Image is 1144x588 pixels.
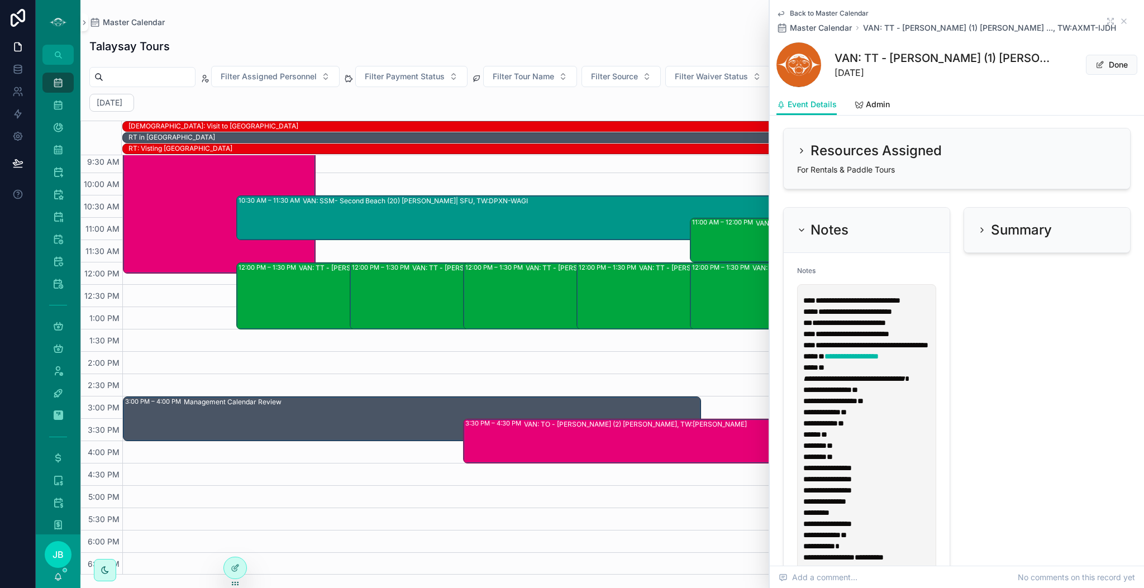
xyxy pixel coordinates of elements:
div: 12:00 PM – 1:30 PM [579,263,639,272]
div: 3:30 PM – 4:30 PM [465,419,524,428]
h2: Summary [991,221,1052,239]
button: Done [1086,55,1137,75]
a: Admin [855,94,890,117]
div: 11:00 AM – 12:00 PMVAN: TT - [PERSON_NAME] (17) [PERSON_NAME], TW:TABJ-XBTW [690,218,1143,262]
span: JB [53,548,64,561]
span: 2:00 PM [85,358,122,367]
span: 2:30 PM [85,380,122,390]
img: App logo [49,13,67,31]
div: VAN: TT - [PERSON_NAME] (1) [PERSON_NAME], TW:PZFW-XJKF [526,264,715,273]
div: 10:30 AM – 11:30 AMVAN: SSM- Second Beach (20) [PERSON_NAME]| SFU, TW:DPXN-WAGI [237,196,1007,240]
span: 6:30 PM [85,559,122,568]
span: Filter Tour Name [493,71,554,82]
span: Filter Source [591,71,638,82]
div: scrollable content [36,65,80,534]
span: Filter Payment Status [365,71,445,82]
div: 12:00 PM – 1:30 PM [239,263,299,272]
span: 3:30 PM [85,425,122,434]
span: 12:00 PM [82,269,122,278]
span: Back to Master Calendar [790,9,869,18]
h2: Resources Assigned [811,142,942,160]
div: 12:00 PM – 1:30 PMVAN: TT - [PERSON_NAME] (2) [PERSON_NAME], [GEOGRAPHIC_DATA]:UFYJ-[GEOGRAPHIC_D... [690,263,882,329]
span: 10:30 AM [81,202,122,211]
a: Master Calendar [89,17,165,28]
div: 10:30 AM – 11:30 AM [239,196,303,205]
span: Master Calendar [103,17,165,28]
span: 1:00 PM [87,313,122,323]
span: Filter Assigned Personnel [221,71,317,82]
span: 11:30 AM [83,246,122,256]
div: VAN: TT - [PERSON_NAME] (17) [PERSON_NAME], TW:TABJ-XBTW [756,219,966,228]
button: Select Button [355,66,468,87]
div: 11:00 AM – 12:00 PM [692,218,756,227]
span: [DATE] [835,66,1054,79]
button: Select Button [483,66,577,87]
div: RT in [GEOGRAPHIC_DATA] [128,133,215,142]
h2: [DATE] [97,97,122,108]
div: 12:00 PM – 1:30 PMVAN: TT - [PERSON_NAME] (1) [PERSON_NAME], TW:AKEE-HTDU [350,263,542,329]
span: Admin [866,99,890,110]
span: Filter Waiver Status [675,71,748,82]
div: [DEMOGRAPHIC_DATA]: Visit to [GEOGRAPHIC_DATA] [128,122,298,131]
div: 12:00 PM – 1:30 PMVAN: TT - [PERSON_NAME] (1) Wadgy Senbel, TW:ZKKU-IMQT [237,263,428,329]
a: VAN: TT - [PERSON_NAME] (1) [PERSON_NAME] ..., TW:AXMT-IJDH [863,22,1116,34]
span: Notes [797,266,816,275]
button: Select Button [581,66,661,87]
span: For Rentals & Paddle Tours [797,165,895,174]
a: Master Calendar [776,22,852,34]
div: VAN: SSM- Second Beach (20) [PERSON_NAME]| SFU, TW:DPXN-WAGI [303,197,528,205]
div: 12:00 PM – 1:30 PM [692,263,752,272]
span: 9:30 AM [84,157,122,166]
div: VAN: TT - [PERSON_NAME] (1) [PERSON_NAME], TW:AKEE-HTDU [412,264,602,273]
button: Select Button [211,66,340,87]
span: 10:00 AM [81,179,122,189]
div: 3:00 PM – 4:00 PMManagement Calendar Review [123,397,700,441]
span: 4:30 PM [85,470,122,479]
span: 6:00 PM [85,537,122,546]
span: Add a comment... [779,572,857,583]
div: VAN: TO - [PERSON_NAME] (2) [PERSON_NAME], TW:[PERSON_NAME] [524,420,747,429]
div: 3:30 PM – 4:30 PMVAN: TO - [PERSON_NAME] (2) [PERSON_NAME], TW:[PERSON_NAME] [464,419,1041,463]
span: Event Details [788,99,837,110]
div: 12:00 PM – 1:30 PMVAN: TT - [PERSON_NAME] (1) [PERSON_NAME], TW:YPTD-GSZM [577,263,769,329]
div: 3:00 PM – 4:00 PM [125,397,184,406]
span: 11:00 AM [83,224,122,233]
h2: Notes [811,221,849,239]
a: Event Details [776,94,837,116]
div: VAN: TT - [PERSON_NAME] (2) [PERSON_NAME], [GEOGRAPHIC_DATA]:UFYJ-[GEOGRAPHIC_DATA] [752,264,942,273]
div: RT: Visting [GEOGRAPHIC_DATA] [128,144,232,153]
div: 12:00 PM – 1:30 PM [352,263,412,272]
span: 5:30 PM [85,514,122,524]
div: Management Calendar Review [184,398,282,407]
button: Select Button [665,66,771,87]
div: 12:00 PM – 1:30 PM [465,263,526,272]
div: SHAE: Visit to Japan [128,121,298,131]
a: Back to Master Calendar [776,9,869,18]
div: 12:00 PM – 1:30 PMVAN: TT - [PERSON_NAME] (1) [PERSON_NAME], TW:PZFW-XJKF [464,263,655,329]
div: RT in UK [128,132,215,142]
span: 1:30 PM [87,336,122,345]
div: VAN: TT - [PERSON_NAME] (1) Wadgy Senbel, TW:ZKKU-IMQT [299,264,488,273]
div: RT: Visting England [128,144,232,154]
h1: VAN: TT - [PERSON_NAME] (1) [PERSON_NAME] ..., TW:AXMT-IJDH [835,50,1054,66]
span: 4:00 PM [85,447,122,457]
span: Master Calendar [790,22,852,34]
span: No comments on this record yet [1018,572,1135,583]
h1: Talaysay Tours [89,39,170,54]
span: 5:00 PM [85,492,122,501]
span: 3:00 PM [85,403,122,412]
span: 12:30 PM [82,291,122,300]
div: VAN: TT - [PERSON_NAME] (1) [PERSON_NAME], TW:YPTD-GSZM [639,264,828,273]
div: 9:00 AM – 12:15 PMVAN: Workshop (15) [PERSON_NAME], TW:[PERSON_NAME] [123,129,315,273]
